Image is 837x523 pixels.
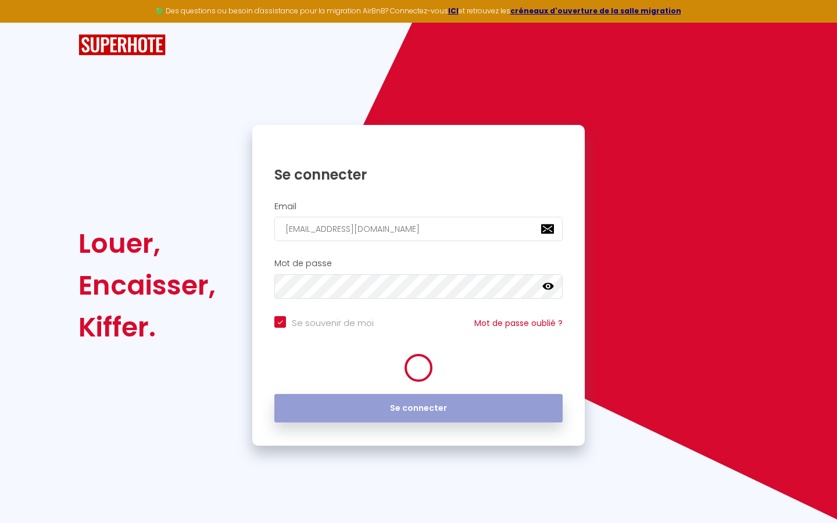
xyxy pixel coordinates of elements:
div: Encaisser, [78,264,216,306]
h2: Email [274,202,563,212]
input: Ton Email [274,217,563,241]
button: Ouvrir le widget de chat LiveChat [9,5,44,40]
div: Kiffer. [78,306,216,348]
div: Louer, [78,223,216,264]
button: Se connecter [274,394,563,423]
h2: Mot de passe [274,259,563,268]
a: créneaux d'ouverture de la salle migration [510,6,681,16]
h1: Se connecter [274,166,563,184]
img: SuperHote logo [78,34,166,56]
a: Mot de passe oublié ? [474,317,563,329]
a: ICI [448,6,459,16]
